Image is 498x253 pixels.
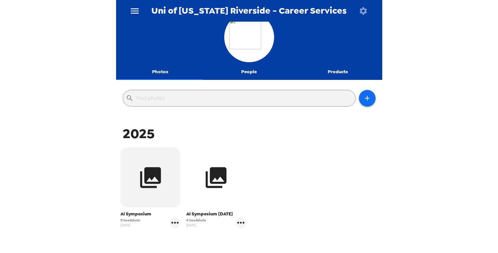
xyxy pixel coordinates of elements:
button: gallery menu [170,217,180,228]
span: [DATE] [120,223,140,228]
button: Products [293,64,382,80]
span: 2025 [123,125,155,142]
span: 0 headshots [120,218,140,223]
span: 0 headshots [186,218,206,223]
button: Photos [116,64,205,80]
input: Find photos [136,93,353,104]
span: AI Symposium [120,211,180,217]
button: People [205,64,293,80]
span: AI Symposium [DATE] [186,211,246,217]
img: org logo [229,17,269,57]
button: gallery menu [236,217,246,228]
span: [DATE] [186,223,206,228]
span: Uni of [US_STATE] Riverside - Career Services [151,6,347,15]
